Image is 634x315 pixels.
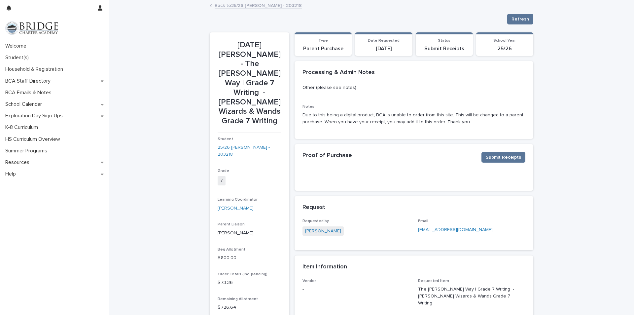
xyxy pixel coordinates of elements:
[218,169,229,173] span: Grade
[493,39,516,43] span: School Year
[218,176,226,185] span: 7
[215,1,302,9] a: Back to25/26 [PERSON_NAME] - 203218
[3,55,34,61] p: Student(s)
[418,227,493,232] a: [EMAIL_ADDRESS][DOMAIN_NAME]
[438,39,450,43] span: Status
[418,219,428,223] span: Email
[302,152,352,159] h2: Proof of Purchase
[359,46,408,52] p: [DATE]
[511,16,529,22] span: Refresh
[302,204,325,211] h2: Request
[302,171,371,177] p: -
[368,39,400,43] span: Date Requested
[3,171,21,177] p: Help
[486,154,521,161] span: Submit Receipts
[302,112,525,126] p: Due to this being a digital product, BCA is unable to order from this site. This will be changed ...
[3,124,43,131] p: K-8 Curriculum
[5,21,58,35] img: V1C1m3IdTEidaUdm9Hs0
[302,84,525,91] p: Other (please see notes)
[3,101,47,107] p: School Calendar
[218,248,245,252] span: Beg Allotment
[218,230,281,237] p: [PERSON_NAME]
[3,136,65,142] p: HS Curriculum Overview
[302,279,316,283] span: Vendor
[218,205,254,212] a: [PERSON_NAME]
[3,66,68,72] p: Household & Registration
[305,228,341,235] a: [PERSON_NAME]
[302,105,314,109] span: Notes
[3,90,57,96] p: BCA Emails & Notes
[218,222,245,226] span: Parent Liaison
[418,279,449,283] span: Requested Item
[480,46,529,52] p: 25/26
[299,46,348,52] p: Parent Purchase
[218,279,281,286] p: $ 73.36
[218,255,281,261] p: $ 800.00
[481,152,525,163] button: Submit Receipts
[302,286,410,293] p: -
[420,46,469,52] p: Submit Receipts
[218,137,233,141] span: Student
[3,43,32,49] p: Welcome
[218,40,281,126] p: [DATE] [PERSON_NAME] - The [PERSON_NAME] Way | Grade 7 Writing - [PERSON_NAME] Wizards & Wands Gr...
[418,286,526,306] p: The [PERSON_NAME] Way | Grade 7 Writing - [PERSON_NAME] Wizards & Wands Grade 7 Writing
[302,263,347,271] h2: Item Information
[302,69,375,76] h2: Processing & Admin Notes
[3,78,56,84] p: BCA Staff Directory
[218,272,267,276] span: Order Totals (inc. pending)
[318,39,328,43] span: Type
[218,144,281,158] a: 25/26 [PERSON_NAME] - 203218
[507,14,533,24] button: Refresh
[218,304,281,311] p: $ 726.64
[3,148,53,154] p: Summer Programs
[3,113,68,119] p: Exploration Day Sign-Ups
[3,159,35,166] p: Resources
[302,219,329,223] span: Requested by
[218,198,258,202] span: Learning Coordinator
[218,297,258,301] span: Remaining Allotment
